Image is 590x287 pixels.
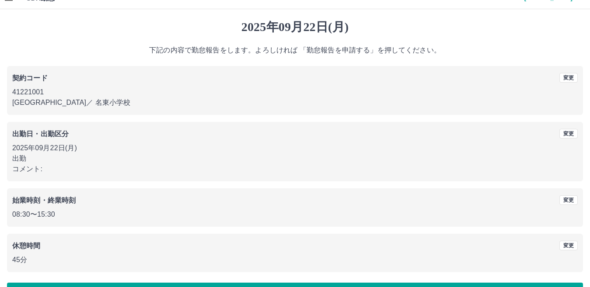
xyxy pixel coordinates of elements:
[559,195,578,205] button: 変更
[559,129,578,138] button: 変更
[12,255,578,265] p: 45分
[12,130,69,138] b: 出勤日・出勤区分
[12,209,578,220] p: 08:30 〜 15:30
[12,74,48,82] b: 契約コード
[559,73,578,83] button: 変更
[12,153,578,164] p: 出勤
[12,97,578,108] p: [GEOGRAPHIC_DATA] ／ 名東小学校
[12,197,76,204] b: 始業時刻・終業時刻
[12,143,578,153] p: 2025年09月22日(月)
[7,20,583,35] h1: 2025年09月22日(月)
[559,241,578,250] button: 変更
[12,242,41,249] b: 休憩時間
[12,87,578,97] p: 41221001
[7,45,583,55] p: 下記の内容で勤怠報告をします。よろしければ 「勤怠報告を申請する」を押してください。
[12,164,578,174] p: コメント:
